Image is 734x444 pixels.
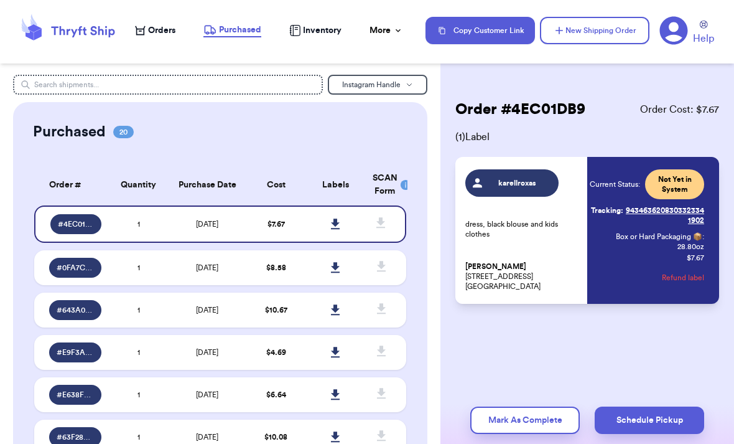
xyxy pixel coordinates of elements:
span: Purchased [219,24,261,36]
span: [DATE] [196,349,218,356]
a: Tracking:9434636208303323341902 [590,201,704,230]
span: [PERSON_NAME] [465,262,526,272]
span: # 0FA7C13A [57,263,94,273]
span: Not Yet in System [653,174,697,194]
span: : [702,232,704,242]
span: [DATE] [196,433,218,441]
span: 1 [137,433,140,441]
p: $ 7.67 [687,253,704,263]
span: 1 [137,264,140,272]
a: Purchased [203,24,261,37]
span: Inventory [303,24,341,37]
span: Help [693,31,714,46]
span: [DATE] [196,391,218,399]
th: Quantity [109,164,169,205]
span: $ 4.69 [266,349,286,356]
h2: Order # 4EC01DB9 [455,100,585,120]
span: 20 [113,126,134,138]
span: $ 10.08 [264,433,287,441]
span: ( 1 ) Label [455,130,719,144]
span: # 4EC01DB9 [58,219,94,229]
span: $ 6.64 [266,391,286,399]
button: Refund label [662,264,704,291]
span: Instagram Handle [342,81,401,88]
span: $ 10.67 [265,306,287,314]
th: Labels [305,164,365,205]
h2: Purchased [33,122,106,142]
a: Help [693,21,714,46]
span: Tracking: [591,205,623,215]
span: 1 [137,220,140,228]
button: Instagram Handle [328,75,427,95]
span: 1 [137,306,140,314]
a: Inventory [289,24,341,37]
span: [DATE] [196,220,218,228]
div: SCAN Form [373,172,391,198]
span: 1 [137,349,140,356]
p: [STREET_ADDRESS] [GEOGRAPHIC_DATA] [465,262,580,291]
button: Schedule Pickup [595,407,704,434]
span: Orders [148,24,175,37]
button: Copy Customer Link [425,17,535,44]
span: Current Status: [590,179,640,189]
span: # 63F28FC6 [57,432,94,442]
span: 1 [137,391,140,399]
span: Box or Hard Packaging 📦 [616,233,702,240]
th: Order # [34,164,109,205]
span: [DATE] [196,264,218,272]
span: 28.80 oz [677,242,704,252]
button: New Shipping Order [540,17,649,44]
p: dress, black blouse and kids clothes [465,219,580,239]
span: [DATE] [196,306,218,314]
span: # E9F3A36E [57,347,94,357]
span: # E638F004 [57,390,94,400]
th: Cost [246,164,306,205]
input: Search shipments... [13,75,323,95]
span: $ 8.58 [266,264,286,272]
div: More [369,24,403,37]
span: Order Cost: $ 7.67 [640,102,719,117]
button: Mark As Complete [470,407,580,434]
span: karellroxas [488,178,547,188]
span: $ 7.67 [267,220,285,228]
a: Orders [135,24,175,37]
th: Purchase Date [168,164,246,205]
span: # 643A0297 [57,305,94,315]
